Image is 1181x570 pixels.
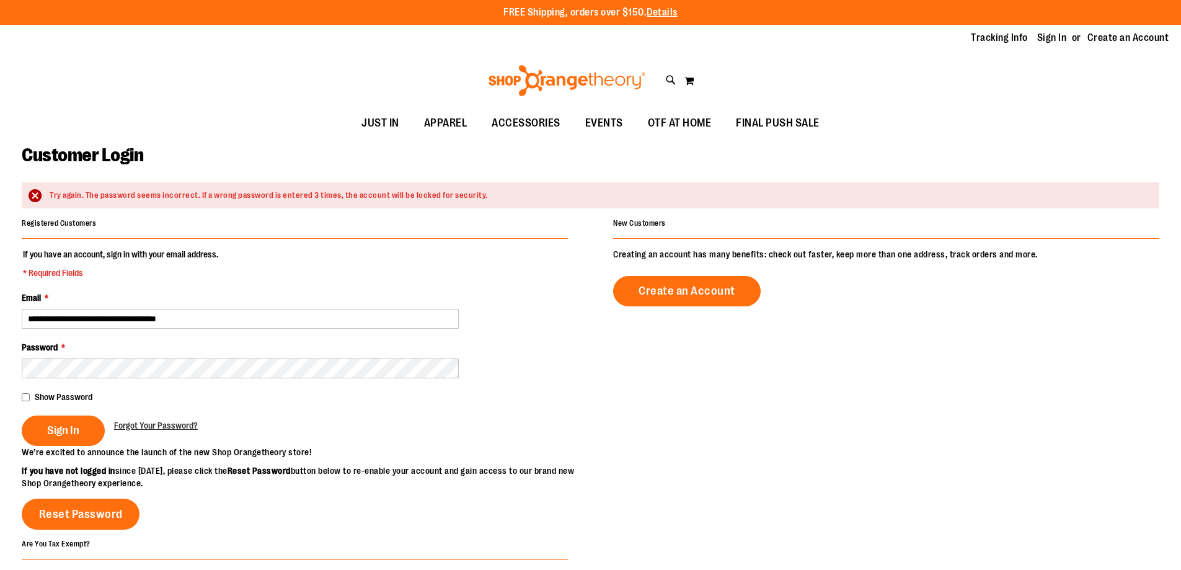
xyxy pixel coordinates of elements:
strong: If you have not logged in [22,466,115,476]
p: Creating an account has many benefits: check out faster, keep more than one address, track orders... [613,248,1159,261]
p: FREE Shipping, orders over $150. [503,6,678,20]
strong: New Customers [613,219,666,228]
span: FINAL PUSH SALE [736,109,820,137]
span: Password [22,342,58,352]
div: Try again. The password seems incorrect. If a wrong password is entered 3 times, the account will... [50,190,1147,202]
a: EVENTS [573,109,635,138]
button: Sign In [22,416,105,446]
span: Reset Password [39,507,123,521]
span: Forgot Your Password? [114,421,198,430]
a: JUST IN [349,109,412,138]
a: APPAREL [412,109,480,138]
span: * Required Fields [23,267,218,279]
strong: Are You Tax Exempt? [22,540,91,548]
span: OTF AT HOME [648,109,712,137]
a: ACCESSORIES [479,109,573,138]
a: Sign In [1037,31,1067,45]
img: Shop Orangetheory [487,65,647,96]
span: Show Password [35,392,92,402]
a: OTF AT HOME [635,109,724,138]
a: Create an Account [613,276,761,306]
p: We’re excited to announce the launch of the new Shop Orangetheory store! [22,446,591,458]
span: Create an Account [639,284,735,298]
a: Reset Password [22,499,139,530]
a: Create an Account [1087,31,1169,45]
span: Sign In [47,424,79,437]
p: since [DATE], please click the button below to re-enable your account and gain access to our bran... [22,465,591,489]
span: Email [22,293,41,303]
span: JUST IN [361,109,399,137]
span: EVENTS [585,109,623,137]
a: FINAL PUSH SALE [723,109,832,138]
strong: Registered Customers [22,219,96,228]
a: Details [647,7,678,18]
a: Tracking Info [971,31,1028,45]
strong: Reset Password [228,466,291,476]
a: Forgot Your Password? [114,419,198,432]
legend: If you have an account, sign in with your email address. [22,248,219,279]
span: ACCESSORIES [492,109,560,137]
span: Customer Login [22,145,143,166]
span: APPAREL [424,109,467,137]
